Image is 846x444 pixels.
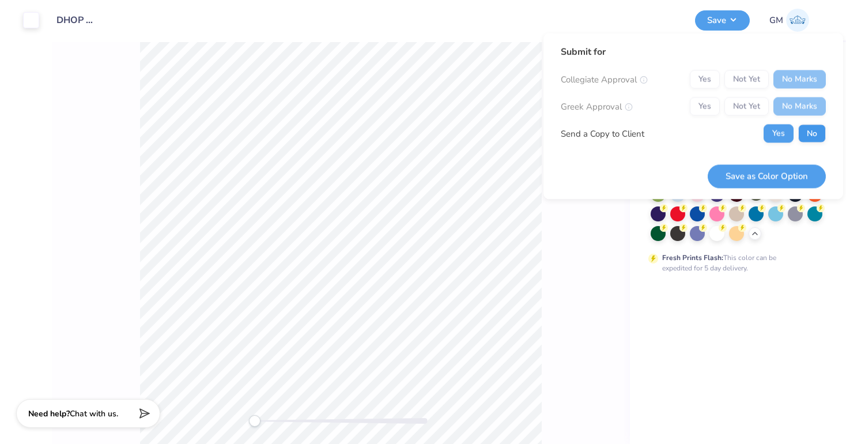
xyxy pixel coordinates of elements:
strong: Fresh Prints Flash: [662,253,723,262]
div: Send a Copy to Client [561,127,644,140]
span: GM [769,14,783,27]
div: Submit for [561,45,826,59]
button: Save [695,10,750,31]
span: Chat with us. [70,408,118,419]
div: This color can be expedited for 5 day delivery. [662,253,804,273]
strong: Need help? [28,408,70,419]
input: Untitled Design [48,9,104,32]
a: GM [764,9,814,32]
button: Save as Color Option [708,164,826,188]
button: Yes [764,125,794,143]
img: Grainne Mccague [786,9,809,32]
button: No [798,125,826,143]
div: Accessibility label [249,415,260,427]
